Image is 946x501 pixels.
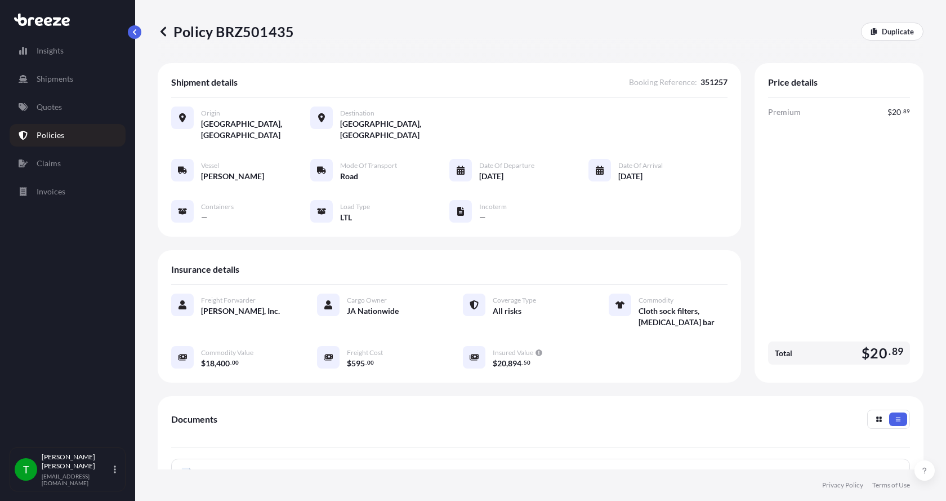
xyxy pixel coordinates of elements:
[37,73,73,85] p: Shipments
[768,77,818,88] span: Price details
[201,296,256,305] span: Freight Forwarder
[493,360,497,367] span: $
[340,109,374,118] span: Destination
[201,109,220,118] span: Origin
[340,171,358,182] span: Road
[171,414,217,425] span: Documents
[201,161,219,170] span: Vessel
[347,360,351,367] span: $
[479,161,534,170] span: Date of Departure
[171,264,239,275] span: Insurance details
[493,348,533,357] span: Insured Value
[479,171,503,182] span: [DATE]
[201,212,208,223] span: —
[201,118,310,141] span: [GEOGRAPHIC_DATA], [GEOGRAPHIC_DATA]
[892,108,901,116] span: 20
[903,109,910,113] span: 89
[524,361,530,365] span: 50
[230,361,231,365] span: .
[347,296,387,305] span: Cargo Owner
[158,23,294,41] p: Policy BRZ501435
[10,68,126,90] a: Shipments
[232,361,239,365] span: 00
[892,348,903,355] span: 89
[365,361,367,365] span: .
[870,346,887,360] span: 20
[618,161,663,170] span: Date of Arrival
[887,108,892,116] span: $
[206,360,215,367] span: 18
[201,171,264,182] span: [PERSON_NAME]
[216,360,230,367] span: 400
[201,348,253,357] span: Commodity Value
[861,23,923,41] a: Duplicate
[367,361,374,365] span: 00
[639,296,673,305] span: Commodity
[497,360,506,367] span: 20
[522,361,523,365] span: .
[37,186,65,197] p: Invoices
[508,360,521,367] span: 894
[700,77,728,88] span: 351257
[629,77,697,88] span: Booking Reference :
[171,77,238,88] span: Shipment details
[215,360,216,367] span: ,
[493,296,536,305] span: Coverage Type
[37,45,64,56] p: Insights
[340,161,397,170] span: Mode of Transport
[201,360,206,367] span: $
[201,468,238,479] span: Certificate
[10,152,126,175] a: Claims
[862,346,870,360] span: $
[42,473,111,486] p: [EMAIL_ADDRESS][DOMAIN_NAME]
[347,348,383,357] span: Freight Cost
[340,212,352,223] span: LTL
[10,124,126,147] a: Policies
[42,453,111,471] p: [PERSON_NAME] [PERSON_NAME]
[618,171,642,182] span: [DATE]
[479,212,486,223] span: —
[201,202,234,211] span: Containers
[479,202,507,211] span: Incoterm
[37,158,61,169] p: Claims
[10,39,126,62] a: Insights
[351,360,365,367] span: 595
[639,305,728,328] span: Cloth sock filters, [MEDICAL_DATA] bar
[506,360,508,367] span: ,
[822,481,863,490] a: Privacy Policy
[23,464,29,475] span: T
[768,107,801,118] span: Premium
[10,180,126,203] a: Invoices
[775,348,792,359] span: Total
[347,305,399,317] span: JA Nationwide
[201,305,280,317] span: [PERSON_NAME], Inc.
[340,202,370,211] span: Load Type
[340,118,449,141] span: [GEOGRAPHIC_DATA], [GEOGRAPHIC_DATA]
[889,348,891,355] span: .
[37,130,64,141] p: Policies
[37,101,62,113] p: Quotes
[902,109,903,113] span: .
[882,26,914,37] p: Duplicate
[493,305,521,317] span: All risks
[10,96,126,118] a: Quotes
[872,481,910,490] a: Terms of Use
